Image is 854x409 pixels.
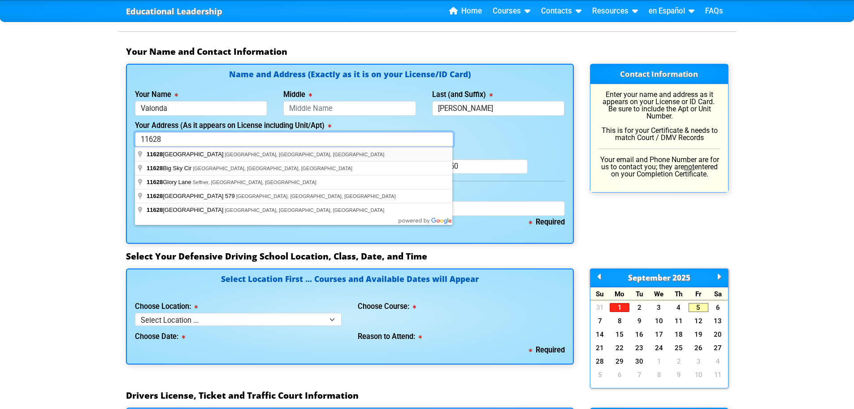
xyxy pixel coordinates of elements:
[283,91,312,98] label: Middle
[147,165,193,172] span: Big Sky Cir
[629,357,649,366] a: 30
[147,179,193,185] span: Glory Lane
[628,273,671,283] span: September
[689,343,708,352] a: 26
[135,101,268,116] input: First Name
[629,343,649,352] a: 23
[669,287,689,300] div: Th
[649,330,669,339] a: 17
[689,330,708,339] a: 19
[629,303,649,312] a: 2
[147,151,163,158] span: 11628
[147,207,163,213] span: 11628
[689,287,708,300] div: Fr
[610,343,629,352] a: 22
[610,370,629,379] a: 6
[629,330,649,339] a: 16
[225,207,384,213] span: [GEOGRAPHIC_DATA], [GEOGRAPHIC_DATA], [GEOGRAPHIC_DATA]
[649,357,669,366] a: 1
[669,317,689,325] a: 11
[598,156,720,178] p: Your email and Phone Number are for us to contact you; they are entered on your Completion Certif...
[589,4,642,18] a: Resources
[708,343,728,352] a: 27
[669,330,689,339] a: 18
[649,303,669,312] a: 3
[529,346,565,354] b: Required
[147,179,163,185] span: 11628
[236,194,396,199] span: [GEOGRAPHIC_DATA], [GEOGRAPHIC_DATA], [GEOGRAPHIC_DATA]
[672,273,690,283] span: 2025
[358,333,422,340] label: Reason to Attend:
[708,287,728,300] div: Sa
[708,317,728,325] a: 13
[689,370,708,379] a: 10
[147,193,163,199] span: 11628
[489,4,534,18] a: Courses
[649,370,669,379] a: 8
[645,4,698,18] a: en Español
[590,317,610,325] a: 7
[629,287,649,300] div: Tu
[590,343,610,352] a: 21
[590,303,610,312] a: 31
[590,287,610,300] div: Su
[708,303,728,312] a: 6
[590,357,610,366] a: 28
[708,370,728,379] a: 11
[669,357,689,366] a: 2
[538,4,585,18] a: Contacts
[358,303,416,310] label: Choose Course:
[432,159,528,174] input: 33123
[225,152,384,157] span: [GEOGRAPHIC_DATA], [GEOGRAPHIC_DATA], [GEOGRAPHIC_DATA]
[126,46,728,57] h3: Your Name and Contact Information
[598,91,720,141] p: Enter your name and address as it appears on your License or ID Card. Be sure to include the Apt ...
[126,251,728,262] h3: Select Your Defensive Driving School Location, Class, Date, and Time
[708,330,728,339] a: 20
[135,132,453,147] input: 123 Street Name
[529,218,565,226] b: Required
[702,4,727,18] a: FAQs
[432,91,493,98] label: Last (and Suffix)
[590,64,728,84] h3: Contact Information
[610,357,629,366] a: 29
[432,101,565,116] input: Last Name
[135,333,185,340] label: Choose Date:
[610,303,629,312] a: 1
[590,370,610,379] a: 5
[649,317,669,325] a: 10
[629,370,649,379] a: 7
[135,275,565,294] h4: Select Location First ... Courses and Available Dates will Appear
[126,390,728,401] h3: Drivers License, Ticket and Traffic Court Information
[147,193,236,199] span: [GEOGRAPHIC_DATA] 579
[629,317,649,325] a: 9
[147,151,225,158] span: [GEOGRAPHIC_DATA]
[358,201,565,216] input: Where we can reach you
[135,122,331,129] label: Your Address (As it appears on License including Unit/Apt)
[649,287,669,300] div: We
[649,343,669,352] a: 24
[193,180,316,185] span: Seffner, [GEOGRAPHIC_DATA], [GEOGRAPHIC_DATA]
[283,101,416,116] input: Middle Name
[135,70,565,78] h4: Name and Address (Exactly as it is on your License/ID Card)
[689,303,708,312] a: 5
[689,317,708,325] a: 12
[684,163,694,171] u: not
[446,4,486,18] a: Home
[708,357,728,366] a: 4
[193,166,352,171] span: [GEOGRAPHIC_DATA], [GEOGRAPHIC_DATA], [GEOGRAPHIC_DATA]
[135,91,178,98] label: Your Name
[610,287,629,300] div: Mo
[147,165,163,172] span: 11628
[669,343,689,352] a: 25
[610,317,629,325] a: 8
[610,330,629,339] a: 15
[126,4,222,19] a: Educational Leadership
[147,207,225,213] span: [GEOGRAPHIC_DATA]
[590,330,610,339] a: 14
[669,303,689,312] a: 4
[135,303,198,310] label: Choose Location:
[669,370,689,379] a: 9
[689,357,708,366] a: 3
